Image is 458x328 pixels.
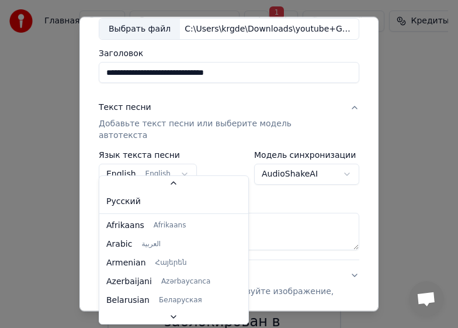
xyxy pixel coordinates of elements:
[106,257,146,269] span: Armenian
[159,296,202,305] span: Беларуская
[106,220,144,232] span: Afrikaans
[141,240,161,249] span: العربية
[106,276,152,288] span: Azerbaijani
[155,258,187,268] span: Հայերեն
[161,277,210,286] span: Azərbaycanca
[154,221,186,230] span: Afrikaans
[106,196,141,208] span: Русский
[106,295,150,306] span: Belarusian
[106,239,132,250] span: Arabic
